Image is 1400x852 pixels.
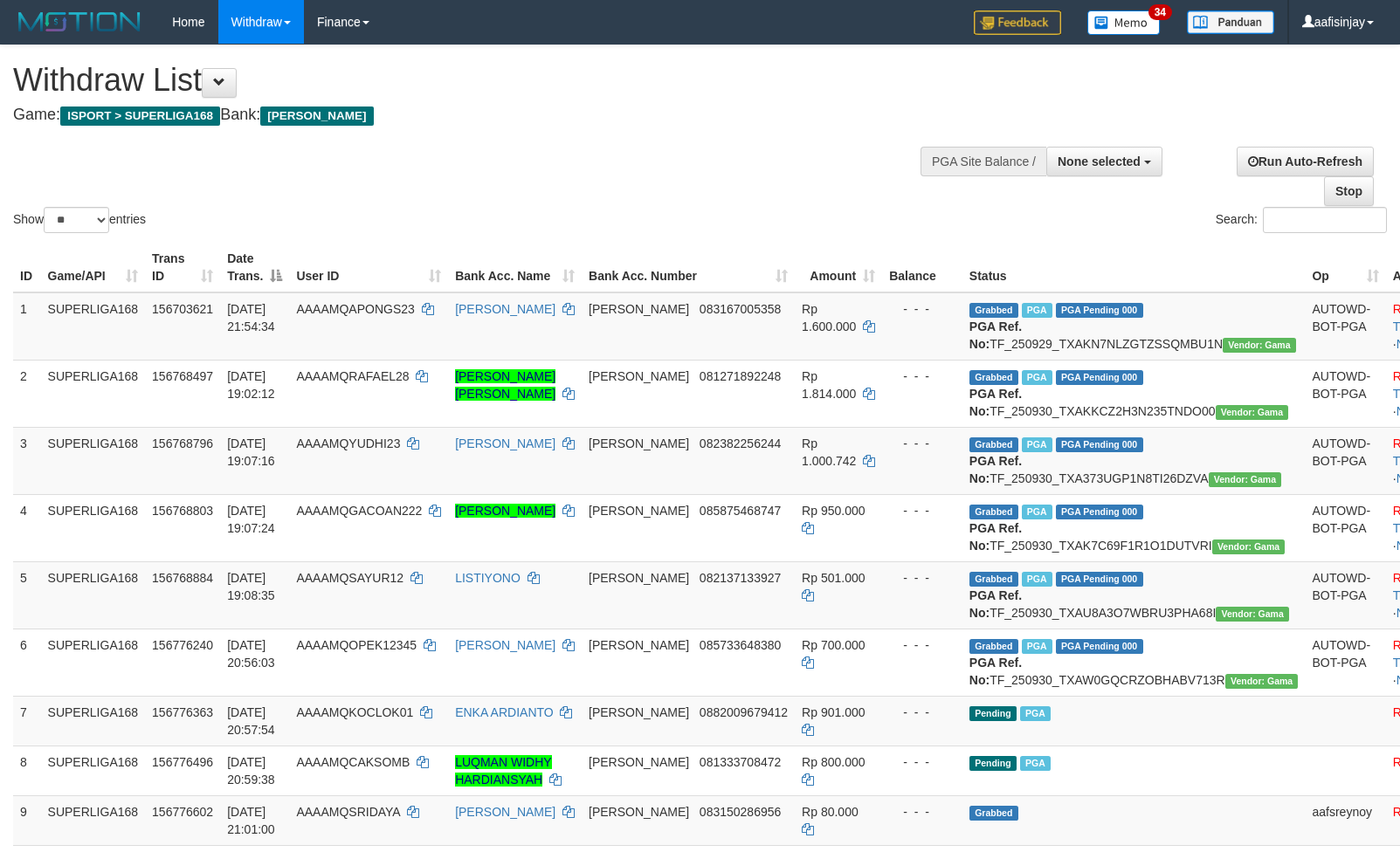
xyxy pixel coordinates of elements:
[260,106,373,126] span: [PERSON_NAME]
[60,106,220,126] span: ISPORT > SUPERLIGA168
[889,636,955,654] div: - - -
[152,755,213,769] span: 156776496
[700,302,781,316] span: Copy 083167005358 to clipboard
[1022,505,1052,519] span: Marked by aafsoumeymey
[1056,505,1143,519] span: PGA Pending
[802,705,865,719] span: Rp 901.000
[1056,639,1143,654] span: PGA Pending
[889,368,955,385] div: - - -
[889,300,955,318] div: - - -
[1305,243,1385,292] th: Op: activate to sort column ascending
[13,494,41,561] td: 4
[41,561,146,629] td: SUPERLIGA168
[700,755,781,769] span: Copy 081333708472 to clipboard
[1056,437,1143,452] span: PGA Pending
[795,243,882,292] th: Amount: activate to sort column ascending
[1305,795,1385,845] td: aafsreynoy
[1305,494,1385,561] td: AUTOWD-BOT-PGA
[455,571,521,585] a: LISTIYONO
[969,454,1022,485] b: PGA Ref. No:
[962,427,1306,494] td: TF_250930_TXA373UGP1N8TI26DZVA
[969,706,1017,721] span: Pending
[1187,10,1274,34] img: panduan.png
[962,243,1306,292] th: Status
[227,302,275,333] span: [DATE] 21:54:34
[13,561,41,629] td: 5
[802,755,865,769] span: Rp 800.000
[889,704,955,721] div: - - -
[1263,207,1387,233] input: Search:
[969,588,1022,620] b: PGA Ref. No:
[700,504,781,518] span: Copy 085875468747 to clipboard
[969,806,1018,821] span: Grabbed
[962,629,1306,696] td: TF_250930_TXAW0GQCRZOBHABV713R
[1020,756,1051,771] span: Marked by aafandaneth
[41,360,146,427] td: SUPERLIGA168
[1209,472,1282,487] span: Vendor URL: https://trx31.1velocity.biz
[455,302,555,316] a: [PERSON_NAME]
[589,369,689,383] span: [PERSON_NAME]
[1305,629,1385,696] td: AUTOWD-BOT-PGA
[1022,303,1052,318] span: Marked by aafchhiseyha
[589,302,689,316] span: [PERSON_NAME]
[969,639,1018,654] span: Grabbed
[1056,370,1143,385] span: PGA Pending
[13,9,146,35] img: MOTION_logo.png
[1237,147,1374,176] a: Run Auto-Refresh
[1305,292,1385,361] td: AUTOWD-BOT-PGA
[13,795,41,845] td: 9
[227,504,275,535] span: [DATE] 19:07:24
[13,696,41,745] td: 7
[1225,674,1299,689] span: Vendor URL: https://trx31.1velocity.biz
[969,370,1018,385] span: Grabbed
[1056,303,1143,318] span: PGA Pending
[455,369,555,401] a: [PERSON_NAME] [PERSON_NAME]
[589,705,689,719] span: [PERSON_NAME]
[700,705,788,719] span: Copy 0882009679412 to clipboard
[700,436,781,450] span: Copy 082382256244 to clipboard
[13,207,146,233] label: Show entries
[1022,437,1052,452] span: Marked by aafsoumeymey
[41,243,146,292] th: Game/API: activate to sort column ascending
[1046,147,1162,176] button: None selected
[296,705,413,719] span: AAAAMQKOCLOK01
[1022,572,1052,587] span: Marked by aafsoumeymey
[962,292,1306,361] td: TF_250929_TXAKN7NLZGTZSSQMBU1N
[455,805,555,819] a: [PERSON_NAME]
[41,795,146,845] td: SUPERLIGA168
[296,805,400,819] span: AAAAMQSRIDAYA
[962,561,1306,629] td: TF_250930_TXAU8A3O7WBRU3PHA68I
[589,638,689,652] span: [PERSON_NAME]
[969,387,1022,418] b: PGA Ref. No:
[296,504,422,518] span: AAAAMQGACOAN222
[1148,4,1172,20] span: 34
[1216,207,1387,233] label: Search:
[589,805,689,819] span: [PERSON_NAME]
[1212,539,1286,554] span: Vendor URL: https://trx31.1velocity.biz
[455,504,555,518] a: [PERSON_NAME]
[1022,639,1052,654] span: Marked by aafsoumeymey
[889,502,955,519] div: - - -
[969,521,1022,553] b: PGA Ref. No:
[41,292,146,361] td: SUPERLIGA168
[700,638,781,652] span: Copy 085733648380 to clipboard
[969,437,1018,452] span: Grabbed
[289,243,448,292] th: User ID: activate to sort column ascending
[582,243,795,292] th: Bank Acc. Number: activate to sort column ascending
[1216,607,1289,622] span: Vendor URL: https://trx31.1velocity.biz
[13,629,41,696] td: 6
[974,10,1061,35] img: Feedback.jpg
[1305,427,1385,494] td: AUTOWD-BOT-PGA
[41,629,146,696] td: SUPERLIGA168
[41,427,146,494] td: SUPERLIGA168
[227,436,275,468] span: [DATE] 19:07:16
[882,243,962,292] th: Balance
[889,569,955,587] div: - - -
[1022,370,1052,385] span: Marked by aafsoumeymey
[969,656,1022,687] b: PGA Ref. No:
[802,436,856,468] span: Rp 1.000.742
[13,360,41,427] td: 2
[13,106,916,124] h4: Game: Bank:
[41,494,146,561] td: SUPERLIGA168
[969,303,1018,318] span: Grabbed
